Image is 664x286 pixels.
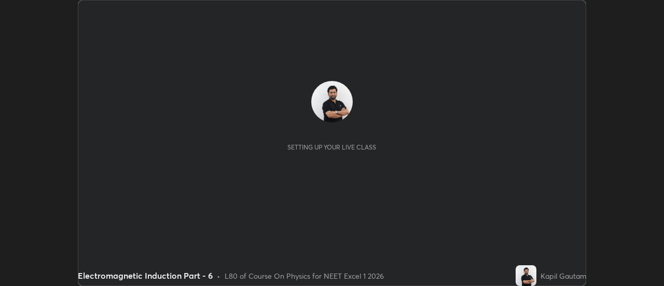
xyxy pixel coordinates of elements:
div: Setting up your live class [287,143,376,151]
div: L80 of Course On Physics for NEET Excel 1 2026 [225,270,384,281]
img: 00bbc326558d46f9aaf65f1f5dcb6be8.jpg [516,265,536,286]
div: • [217,270,220,281]
div: Kapil Gautam [541,270,586,281]
div: Electromagnetic Induction Part - 6 [78,269,213,282]
img: 00bbc326558d46f9aaf65f1f5dcb6be8.jpg [311,81,353,122]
